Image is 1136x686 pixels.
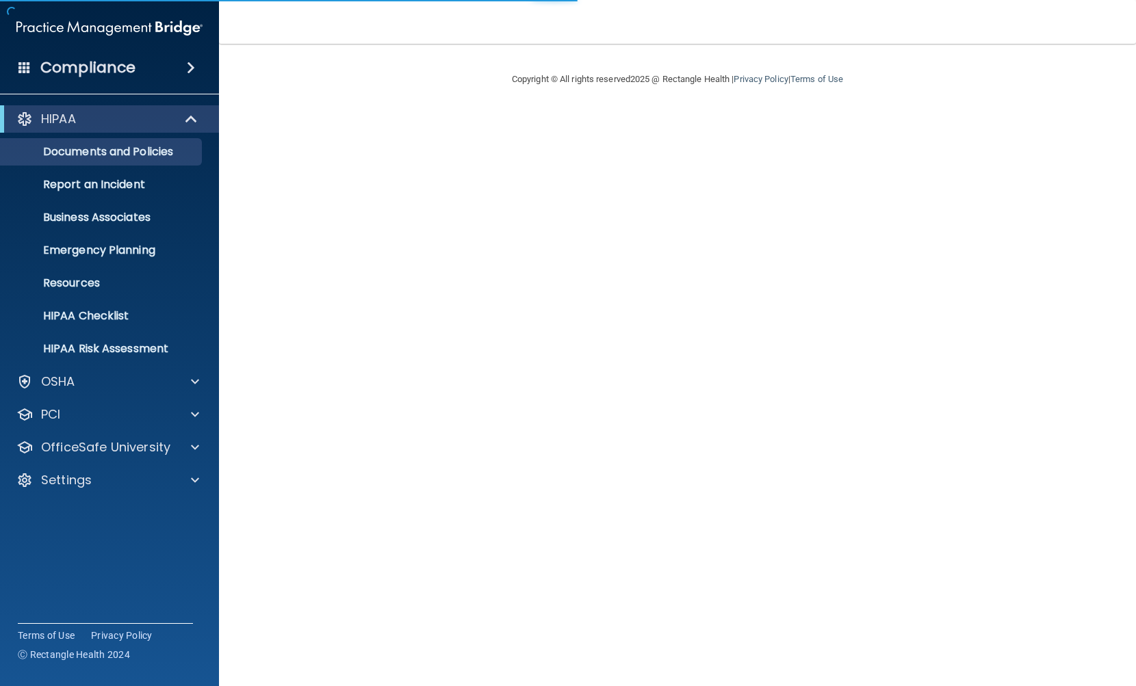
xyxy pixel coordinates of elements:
img: PMB logo [16,14,203,42]
p: Report an Incident [9,178,196,192]
p: Emergency Planning [9,243,196,257]
p: HIPAA [41,111,76,127]
p: OfficeSafe University [41,439,170,456]
span: Ⓒ Rectangle Health 2024 [18,648,130,661]
p: Documents and Policies [9,145,196,159]
div: Copyright © All rights reserved 2025 @ Rectangle Health | | [428,57,927,101]
a: Privacy Policy [734,74,788,84]
p: HIPAA Risk Assessment [9,342,196,356]
a: PCI [16,406,199,423]
p: HIPAA Checklist [9,309,196,323]
a: HIPAA [16,111,198,127]
a: Terms of Use [18,629,75,642]
p: PCI [41,406,60,423]
p: Settings [41,472,92,488]
a: Privacy Policy [91,629,153,642]
p: Business Associates [9,211,196,224]
a: OSHA [16,373,199,390]
a: Settings [16,472,199,488]
p: OSHA [41,373,75,390]
p: Resources [9,276,196,290]
h4: Compliance [40,58,135,77]
a: OfficeSafe University [16,439,199,456]
a: Terms of Use [790,74,843,84]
